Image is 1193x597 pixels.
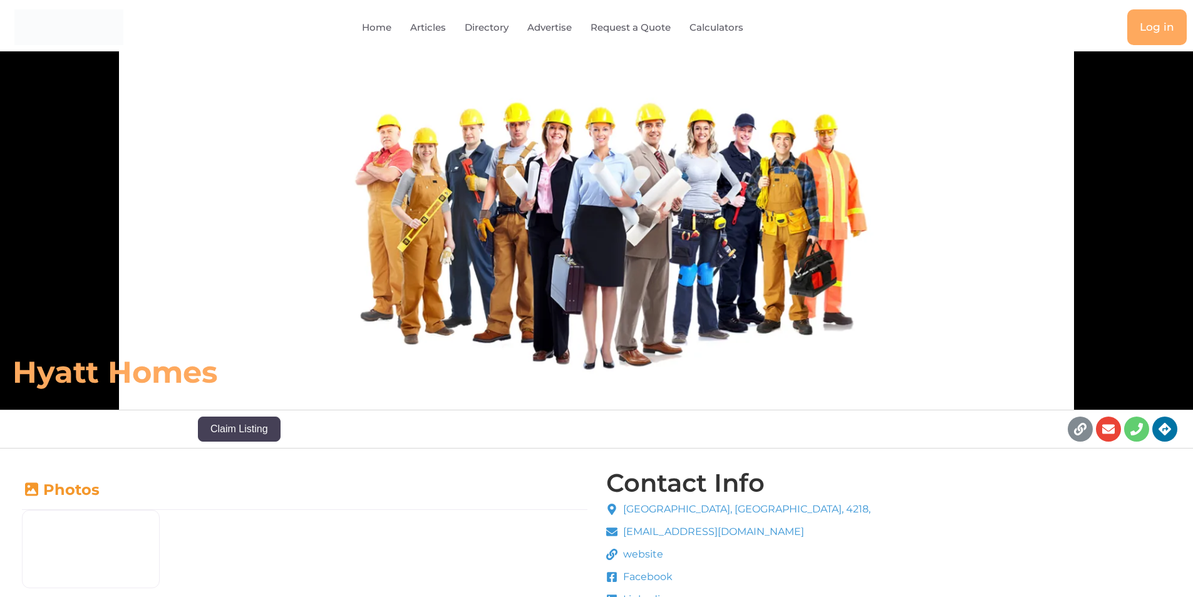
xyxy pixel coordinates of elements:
[410,13,446,42] a: Articles
[620,502,870,517] span: [GEOGRAPHIC_DATA], [GEOGRAPHIC_DATA], 4218,
[198,417,281,442] button: Claim Listing
[620,569,673,584] span: Facebook
[1127,9,1187,45] a: Log in
[620,547,663,562] span: website
[606,470,765,496] h4: Contact Info
[22,480,100,499] a: Photos
[689,13,743,42] a: Calculators
[465,13,509,42] a: Directory
[606,547,871,562] a: website
[527,13,572,42] a: Advertise
[620,524,804,539] span: [EMAIL_ADDRESS][DOMAIN_NAME]
[23,511,159,587] img: Builders
[13,353,829,391] h6: Hyatt Homes
[1140,22,1174,33] span: Log in
[242,13,892,42] nav: Menu
[606,524,871,539] a: [EMAIL_ADDRESS][DOMAIN_NAME]
[591,13,671,42] a: Request a Quote
[362,13,391,42] a: Home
